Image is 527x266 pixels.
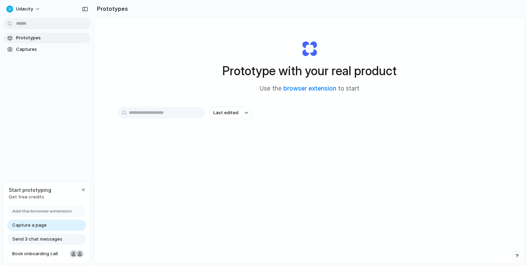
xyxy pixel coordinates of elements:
[12,222,47,229] span: Capture a page
[76,250,84,258] div: Christian Iacullo
[16,6,33,13] span: Udacity
[222,62,397,80] h1: Prototype with your real product
[3,3,44,15] button: Udacity
[9,194,51,201] span: Get free credits
[3,33,91,43] a: Prototypes
[3,44,91,55] a: Captures
[7,248,86,259] a: Book onboarding call
[213,109,238,116] span: Last edited
[94,5,128,13] h2: Prototypes
[16,34,88,41] span: Prototypes
[12,236,62,243] span: Send 3 chat messages
[16,46,88,53] span: Captures
[69,250,78,258] div: Nicole Kubica
[260,84,359,93] span: Use the to start
[9,186,51,194] span: Start prototyping
[12,250,67,257] span: Book onboarding call
[12,208,72,215] span: Add the browser extension
[209,107,252,119] button: Last edited
[283,85,336,92] a: browser extension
